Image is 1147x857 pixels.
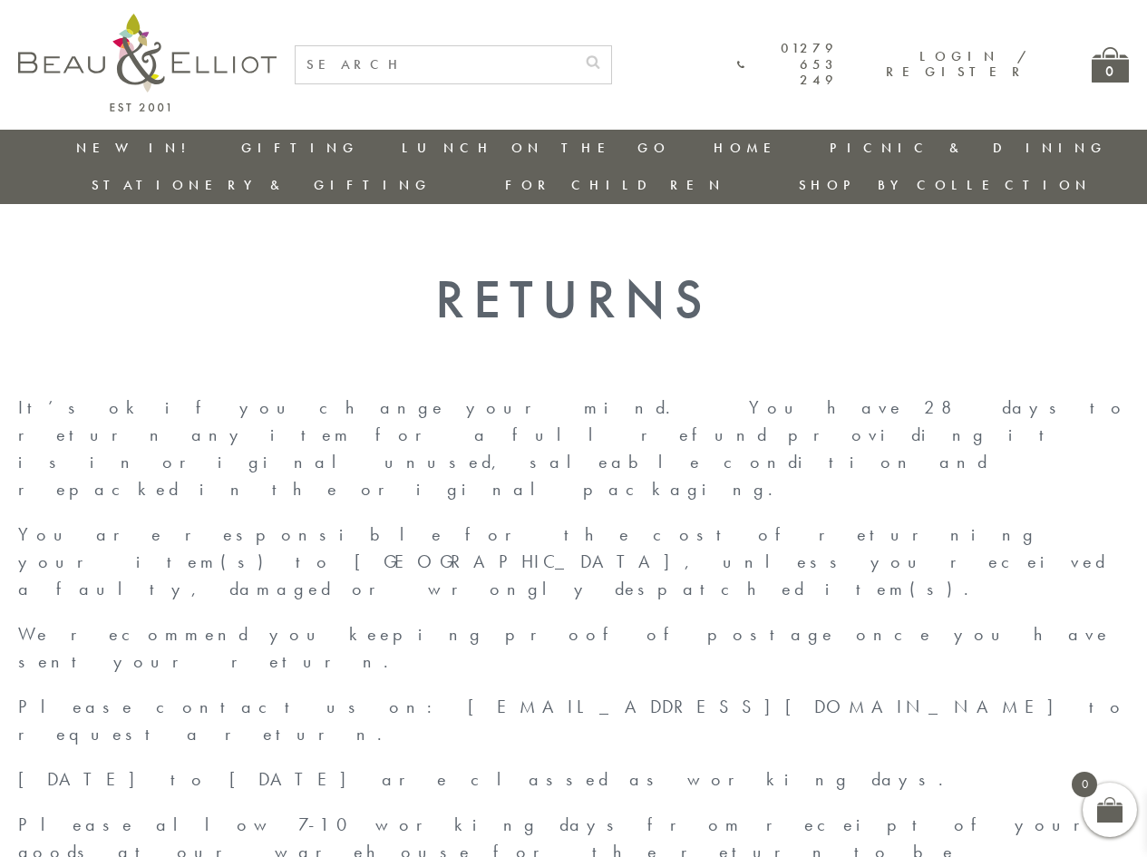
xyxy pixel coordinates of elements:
span: It’s ok if you change your mind. You have 28 days to return any item for a full refund providing ... [18,395,1128,501]
span: Please contact us on: [EMAIL_ADDRESS][DOMAIN_NAME] to request a return. [18,695,1127,745]
input: SEARCH [296,46,575,83]
img: logo [18,14,277,112]
a: For Children [505,176,725,194]
h1: Returns [18,268,1129,330]
a: Gifting [241,139,359,157]
a: New in! [76,139,198,157]
a: 0 [1092,47,1129,83]
a: 01279 653 249 [737,41,838,88]
a: Picnic & Dining [830,139,1107,157]
a: Stationery & Gifting [92,176,432,194]
span: You are responsible for the cost of returning your item(s) to [GEOGRAPHIC_DATA], unless you recei... [18,522,1105,600]
span: 0 [1072,772,1097,797]
span: [DATE] to [DATE] are classed as working days. [18,767,959,791]
a: Home [714,139,786,157]
span: We recommend you keeping proof of postage once you have sent your return. [18,622,1110,673]
a: Login / Register [886,47,1028,81]
a: Lunch On The Go [402,139,670,157]
a: Shop by collection [799,176,1092,194]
